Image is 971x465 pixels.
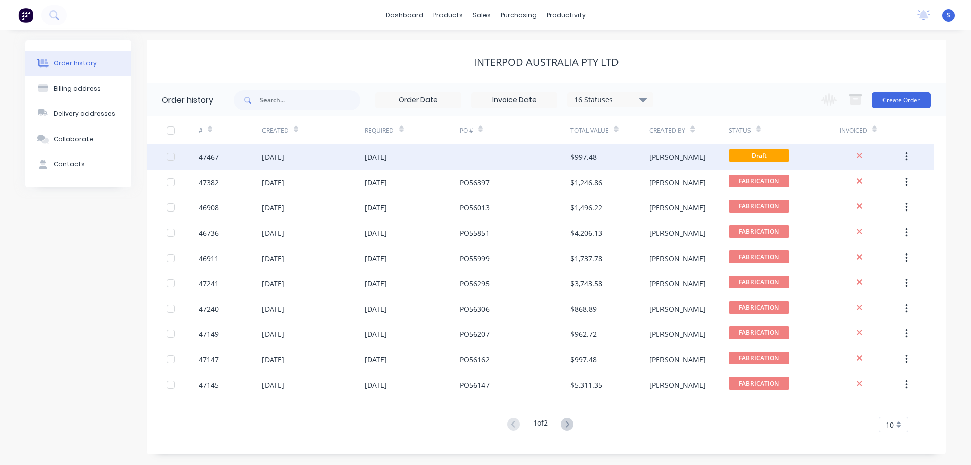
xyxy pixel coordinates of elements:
div: 47240 [199,304,219,314]
div: 46736 [199,228,219,238]
div: Created By [649,116,728,144]
div: # [199,116,262,144]
div: Required [365,126,394,135]
div: 16 Statuses [568,94,653,105]
div: [DATE] [365,177,387,188]
div: $962.72 [570,329,597,340]
span: FABRICATION [729,200,789,213]
div: [PERSON_NAME] [649,228,706,238]
div: 46908 [199,202,219,213]
div: [DATE] [262,228,284,238]
div: Contacts [54,160,85,169]
div: PO # [460,126,473,135]
div: $997.48 [570,354,597,365]
div: $4,206.13 [570,228,602,238]
div: [DATE] [262,278,284,289]
div: [DATE] [262,329,284,340]
div: Delivery addresses [54,109,115,118]
div: PO56306 [460,304,490,314]
div: purchasing [496,8,542,23]
div: sales [468,8,496,23]
div: $1,737.78 [570,253,602,264]
div: Billing address [54,84,101,93]
div: productivity [542,8,591,23]
div: Required [365,116,460,144]
div: 46911 [199,253,219,264]
div: [DATE] [365,202,387,213]
div: [DATE] [262,202,284,213]
div: [PERSON_NAME] [649,278,706,289]
span: FABRICATION [729,377,789,390]
div: $3,743.58 [570,278,602,289]
div: [DATE] [365,304,387,314]
div: [PERSON_NAME] [649,202,706,213]
div: PO56162 [460,354,490,365]
div: PO56295 [460,278,490,289]
div: PO56013 [460,202,490,213]
div: 1 of 2 [533,417,548,432]
div: [DATE] [365,329,387,340]
div: Collaborate [54,135,94,144]
span: FABRICATION [729,326,789,339]
div: PO55999 [460,253,490,264]
div: [DATE] [262,379,284,390]
div: Created [262,116,365,144]
div: PO56207 [460,329,490,340]
div: [PERSON_NAME] [649,304,706,314]
div: Status [729,116,840,144]
img: Factory [18,8,33,23]
div: [DATE] [262,354,284,365]
div: $5,311.35 [570,379,602,390]
div: 47149 [199,329,219,340]
div: [DATE] [365,278,387,289]
div: [DATE] [365,253,387,264]
input: Invoice Date [472,93,557,108]
div: [PERSON_NAME] [649,253,706,264]
div: Total Value [570,126,609,135]
div: [PERSON_NAME] [649,329,706,340]
div: Status [729,126,751,135]
div: Created [262,126,289,135]
span: FABRICATION [729,276,789,288]
div: # [199,126,203,135]
button: Billing address [25,76,131,101]
button: Order history [25,51,131,76]
div: $1,496.22 [570,202,602,213]
span: 10 [886,419,894,430]
div: Total Value [570,116,649,144]
button: Contacts [25,152,131,177]
div: 47382 [199,177,219,188]
div: $997.48 [570,152,597,162]
div: [PERSON_NAME] [649,354,706,365]
input: Order Date [376,93,461,108]
div: [PERSON_NAME] [649,152,706,162]
div: $1,246.86 [570,177,602,188]
div: INTERPOD AUSTRALIA Pty Ltd [474,56,619,68]
div: Created By [649,126,685,135]
div: Order history [54,59,97,68]
div: Order history [162,94,213,106]
div: $868.89 [570,304,597,314]
button: Collaborate [25,126,131,152]
div: [DATE] [365,379,387,390]
div: 47147 [199,354,219,365]
span: FABRICATION [729,250,789,263]
div: [DATE] [262,152,284,162]
span: Draft [729,149,789,162]
span: S [947,11,950,20]
div: [DATE] [365,228,387,238]
div: products [428,8,468,23]
div: Invoiced [840,126,867,135]
div: [DATE] [262,177,284,188]
div: [PERSON_NAME] [649,379,706,390]
div: [DATE] [262,253,284,264]
div: PO55851 [460,228,490,238]
span: FABRICATION [729,301,789,314]
button: Create Order [872,92,931,108]
div: [DATE] [365,354,387,365]
div: 47467 [199,152,219,162]
button: Delivery addresses [25,101,131,126]
div: PO # [460,116,570,144]
div: 47145 [199,379,219,390]
div: PO56147 [460,379,490,390]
